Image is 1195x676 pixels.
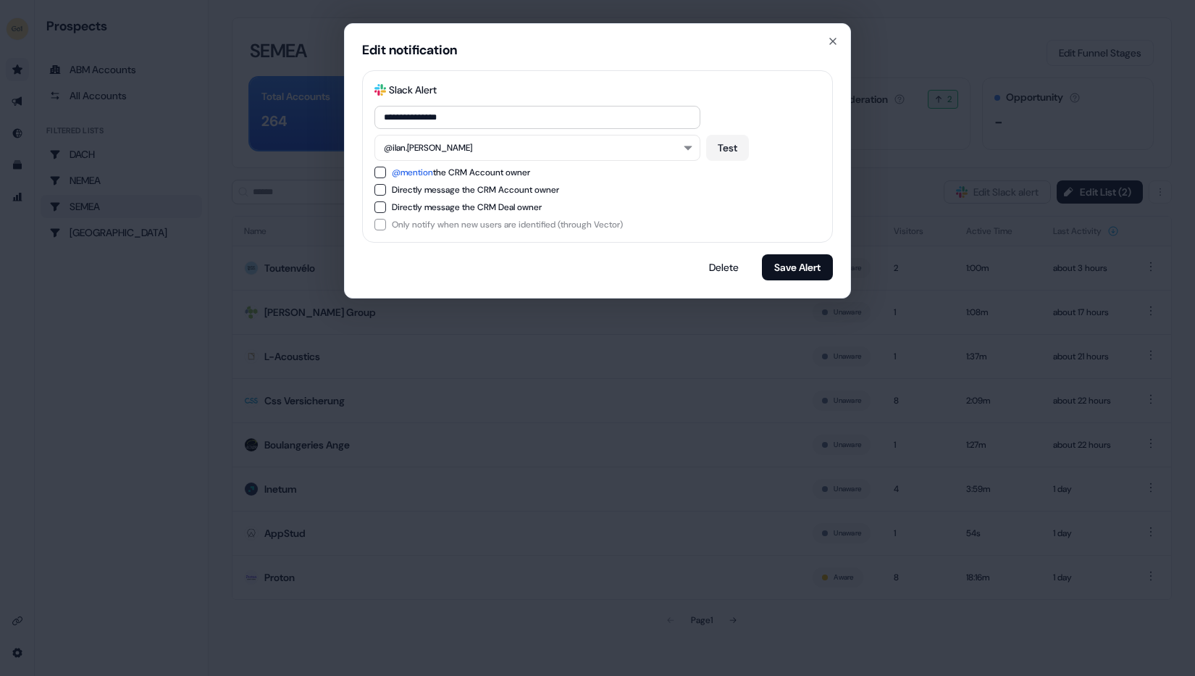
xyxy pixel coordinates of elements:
button: Test [706,135,749,161]
button: Delete [697,254,750,280]
div: Directly message the CRM Account owner [392,183,559,197]
button: Save Alert [762,254,833,280]
div: Slack Alert [389,83,437,97]
div: the CRM Account owner [392,165,530,180]
div: Directly message the CRM Deal owner [392,200,542,214]
span: @mention [392,167,433,178]
div: Edit notification [362,41,457,59]
button: @ilan.[PERSON_NAME] [374,135,700,161]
